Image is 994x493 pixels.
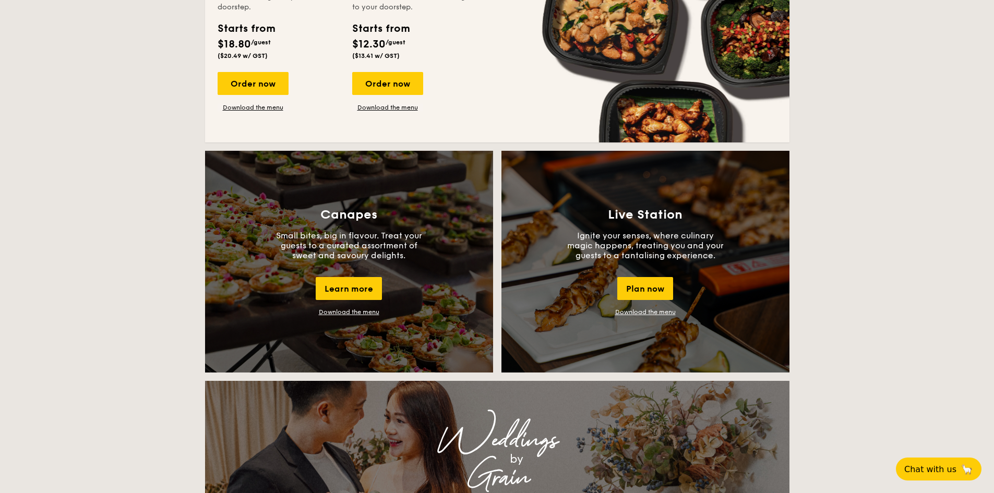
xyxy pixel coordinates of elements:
div: Grain [297,468,698,487]
a: Download the menu [352,103,423,112]
p: Ignite your senses, where culinary magic happens, treating you and your guests to a tantalising e... [567,231,724,260]
span: ($13.41 w/ GST) [352,52,400,59]
span: $12.30 [352,38,386,51]
a: Download the menu [615,308,676,316]
div: Learn more [316,277,382,300]
h3: Live Station [608,208,682,222]
button: Chat with us🦙 [896,458,981,480]
div: Order now [352,72,423,95]
div: Starts from [218,21,274,37]
h3: Canapes [320,208,377,222]
span: ($20.49 w/ GST) [218,52,268,59]
p: Small bites, big in flavour. Treat your guests to a curated assortment of sweet and savoury delig... [271,231,427,260]
span: 🦙 [961,463,973,475]
div: Order now [218,72,289,95]
span: Chat with us [904,464,956,474]
span: /guest [251,39,271,46]
a: Download the menu [319,308,379,316]
span: /guest [386,39,405,46]
div: by [336,450,698,468]
span: $18.80 [218,38,251,51]
div: Starts from [352,21,409,37]
div: Weddings [297,431,698,450]
div: Plan now [617,277,673,300]
a: Download the menu [218,103,289,112]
